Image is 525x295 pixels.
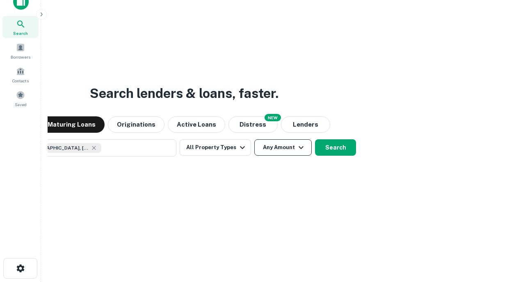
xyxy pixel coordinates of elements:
a: Saved [2,87,39,109]
h3: Search lenders & loans, faster. [90,84,278,103]
button: Active Loans [168,116,225,133]
span: Saved [15,101,27,108]
button: Lenders [281,116,330,133]
span: Contacts [12,77,29,84]
div: NEW [265,114,281,121]
span: Borrowers [11,54,30,60]
button: Maturing Loans [39,116,105,133]
a: Search [2,16,39,38]
iframe: Chat Widget [484,229,525,269]
button: Search [315,139,356,156]
a: Borrowers [2,40,39,62]
a: Contacts [2,64,39,86]
span: Search [13,30,28,36]
button: Originations [108,116,164,133]
span: [GEOGRAPHIC_DATA], [GEOGRAPHIC_DATA], [GEOGRAPHIC_DATA] [27,144,89,152]
button: All Property Types [180,139,251,156]
button: Any Amount [254,139,312,156]
button: [GEOGRAPHIC_DATA], [GEOGRAPHIC_DATA], [GEOGRAPHIC_DATA] [12,139,176,157]
button: Search distressed loans with lien and other non-mortgage details. [228,116,278,133]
